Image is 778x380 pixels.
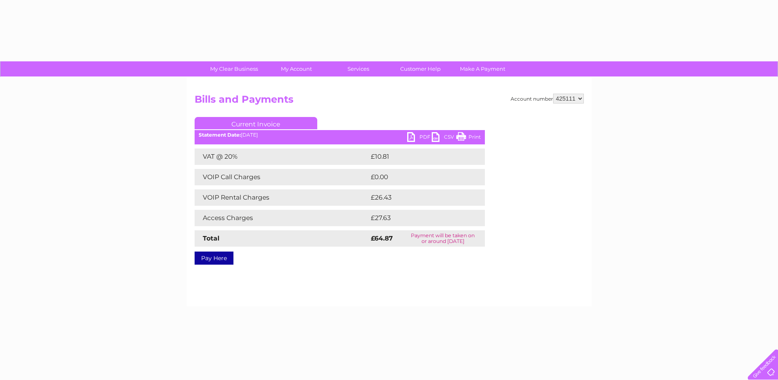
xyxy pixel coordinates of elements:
a: CSV [432,132,456,144]
a: My Account [262,61,330,76]
a: Make A Payment [449,61,516,76]
h2: Bills and Payments [195,94,584,109]
td: Payment will be taken on or around [DATE] [401,230,485,247]
a: Pay Here [195,252,233,265]
td: £27.63 [369,210,468,226]
a: My Clear Business [200,61,268,76]
td: VOIP Call Charges [195,169,369,185]
a: Customer Help [387,61,454,76]
b: Statement Date: [199,132,241,138]
td: £26.43 [369,189,469,206]
div: [DATE] [195,132,485,138]
td: £0.00 [369,169,466,185]
td: VOIP Rental Charges [195,189,369,206]
td: £10.81 [369,148,467,165]
div: Account number [511,94,584,103]
a: Services [325,61,392,76]
a: Print [456,132,481,144]
a: PDF [407,132,432,144]
strong: Total [203,234,220,242]
strong: £64.87 [371,234,393,242]
a: Current Invoice [195,117,317,129]
td: VAT @ 20% [195,148,369,165]
td: Access Charges [195,210,369,226]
